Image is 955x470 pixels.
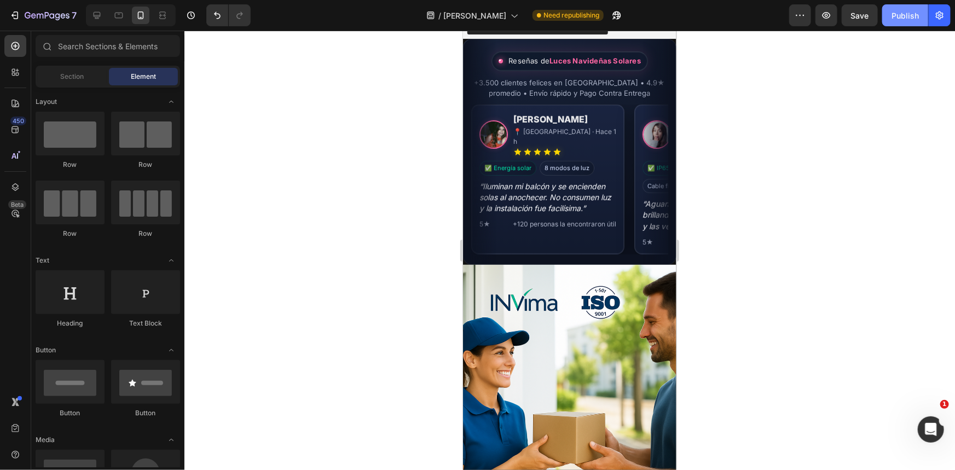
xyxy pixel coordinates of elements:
[36,318,105,328] div: Heading
[163,252,180,269] span: Toggle open
[36,97,57,107] span: Layout
[61,72,84,82] span: Section
[111,160,180,170] div: Row
[882,4,928,26] button: Publish
[166,168,303,201] div: “Aguantaron un aguacero y siguieron brillando. Compré 2 sets para el árbol y las ventanas, colore...
[8,200,26,209] div: Beta
[851,11,869,20] span: Save
[463,31,676,470] iframe: Design area
[918,416,944,443] iframe: Intercom live chat
[892,10,919,21] div: Publish
[111,408,180,418] div: Button
[111,229,180,239] div: Row
[200,117,303,126] div: 5 de 5
[36,435,55,445] span: Media
[36,408,105,418] div: Button
[163,341,180,359] span: Toggle open
[438,10,441,21] span: /
[36,229,105,239] div: Row
[111,318,180,328] div: Text Block
[200,82,303,95] div: [PERSON_NAME]
[131,72,156,82] span: Element
[163,93,180,111] span: Toggle open
[4,4,82,26] button: 7
[72,9,77,22] p: 7
[10,117,26,125] div: 450
[543,10,599,20] span: Need republishing
[36,345,56,355] span: Button
[842,4,878,26] button: Save
[166,148,227,163] span: Cable flexible 5 m
[940,400,949,409] span: 1
[36,35,180,57] input: Search Sections & Elements
[443,10,506,21] span: [PERSON_NAME]
[163,431,180,449] span: Toggle open
[36,256,49,265] span: Text
[206,4,251,26] div: Undo/Redo
[200,96,303,116] div: 📍 [GEOGRAPHIC_DATA] · Hace 2 h
[166,207,177,217] span: 5★
[166,130,251,145] span: ✅ IP65 a prueba de lluvia
[36,160,105,170] div: Row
